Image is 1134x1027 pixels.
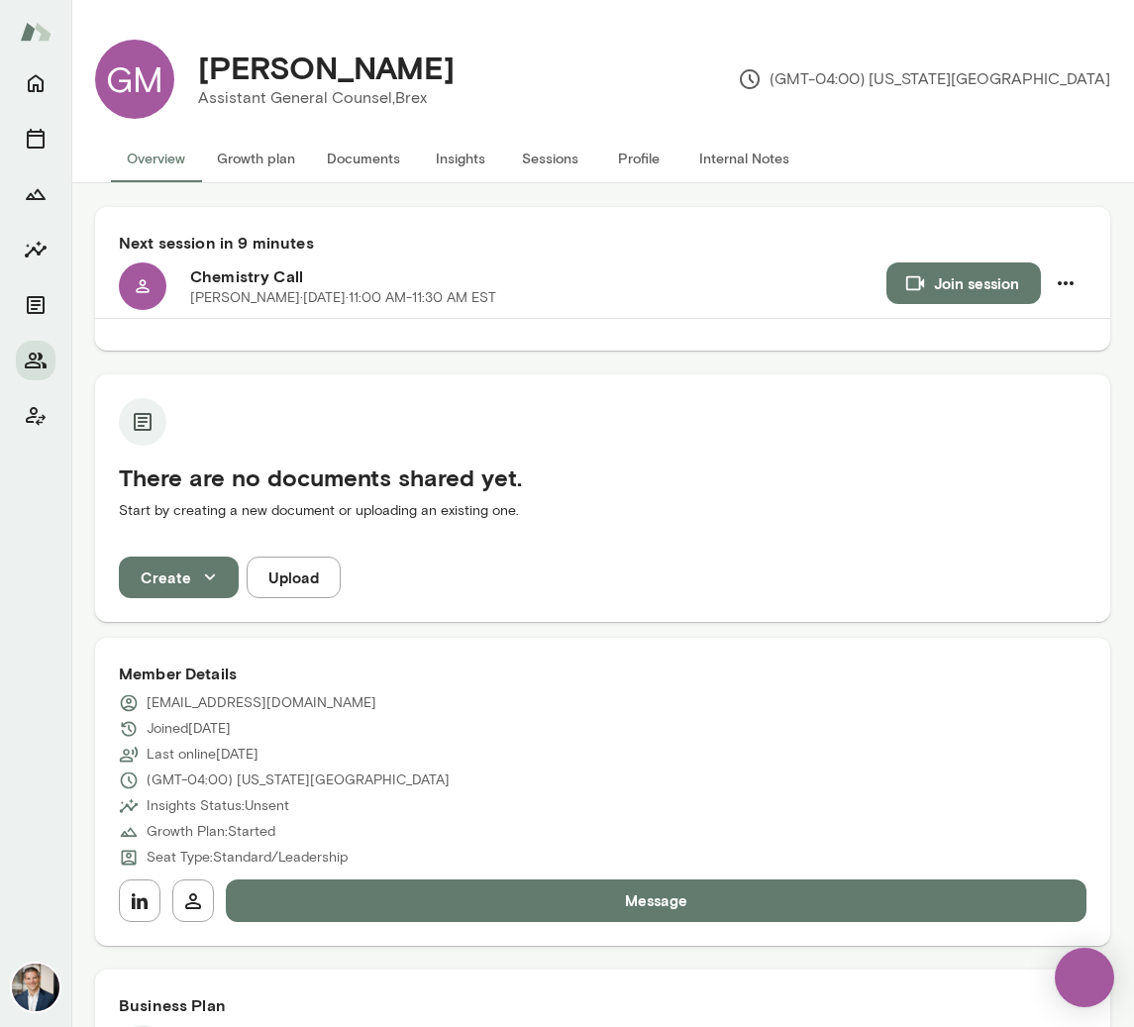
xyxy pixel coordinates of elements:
[16,341,55,380] button: Members
[119,662,1086,685] h6: Member Details
[147,770,450,790] p: (GMT-04:00) [US_STATE][GEOGRAPHIC_DATA]
[886,262,1041,304] button: Join session
[16,174,55,214] button: Growth Plan
[198,86,455,110] p: Assistant General Counsel, Brex
[190,288,496,308] p: [PERSON_NAME] · [DATE] · 11:00 AM-11:30 AM EST
[198,49,455,86] h4: [PERSON_NAME]
[119,231,1086,255] h6: Next session in 9 minutes
[16,396,55,436] button: Client app
[190,264,886,288] h6: Chemistry Call
[416,135,505,182] button: Insights
[147,796,289,816] p: Insights Status: Unsent
[119,501,1086,521] p: Start by creating a new document or uploading an existing one.
[226,879,1086,921] button: Message
[95,40,174,119] div: GM
[20,13,52,51] img: Mento
[247,557,341,598] button: Upload
[201,135,311,182] button: Growth plan
[147,848,348,868] p: Seat Type: Standard/Leadership
[505,135,594,182] button: Sessions
[119,462,1086,493] h5: There are no documents shared yet.
[738,67,1110,91] p: (GMT-04:00) [US_STATE][GEOGRAPHIC_DATA]
[16,285,55,325] button: Documents
[119,557,239,598] button: Create
[111,135,201,182] button: Overview
[683,135,805,182] button: Internal Notes
[16,63,55,103] button: Home
[594,135,683,182] button: Profile
[311,135,416,182] button: Documents
[12,964,59,1011] img: Mark Zschocke
[147,822,275,842] p: Growth Plan: Started
[147,745,258,765] p: Last online [DATE]
[16,230,55,269] button: Insights
[119,993,1086,1017] h6: Business Plan
[147,693,376,713] p: [EMAIL_ADDRESS][DOMAIN_NAME]
[147,719,231,739] p: Joined [DATE]
[16,119,55,158] button: Sessions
